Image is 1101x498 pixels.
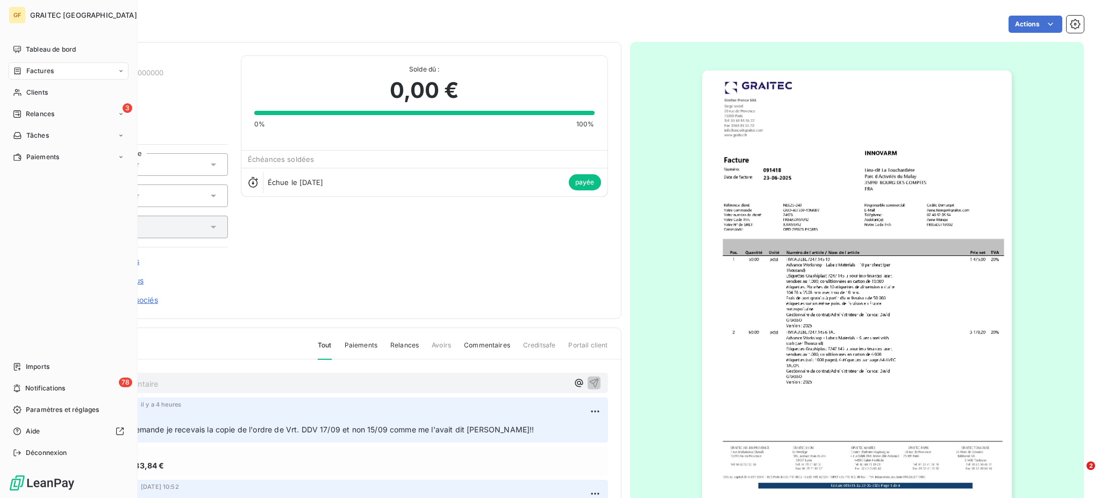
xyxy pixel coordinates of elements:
span: 5 583,84 € [123,460,165,471]
span: 100% [576,119,595,129]
span: 3 [123,103,132,113]
span: Échue le [DATE] [268,178,323,187]
span: Échéances soldées [248,155,314,163]
span: Tâches [26,131,49,140]
span: Creditsafe [523,340,556,359]
span: Relances [390,340,419,359]
span: Relances [26,109,54,119]
div: GF [9,6,26,24]
span: 78 [119,378,132,387]
span: NOVARM00000000000 [84,68,228,77]
span: Déconnexion [26,448,67,458]
a: Aide [9,423,128,440]
span: Commentaires [464,340,510,359]
span: Paiements [26,152,59,162]
span: Solde dû : [254,65,595,74]
span: 2 [1086,461,1095,470]
span: Imports [26,362,49,372]
span: Tableau de bord [26,45,76,54]
span: Factures [26,66,54,76]
span: Avoirs [432,340,451,359]
span: Le 17/09 : A ma demande je recevais la copie de l'ordre de Vrt. DDV 17/09 et non 15/09 comme me l... [72,425,534,434]
span: 0% [254,119,265,129]
span: Paiements [345,340,377,359]
span: Tout [318,340,332,360]
span: GRAITEC [GEOGRAPHIC_DATA] [30,11,137,19]
span: Portail client [568,340,607,359]
span: Notifications [25,383,65,393]
span: payée [569,174,601,190]
span: il y a 4 heures [141,401,181,408]
span: [DATE] 10:52 [141,483,179,490]
img: Logo LeanPay [9,474,75,492]
span: Aide [26,426,40,436]
button: Actions [1009,16,1062,33]
iframe: Intercom live chat [1064,461,1090,487]
span: 0,00 € [390,74,459,106]
span: Clients [26,88,48,97]
span: Paramètres et réglages [26,405,99,415]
